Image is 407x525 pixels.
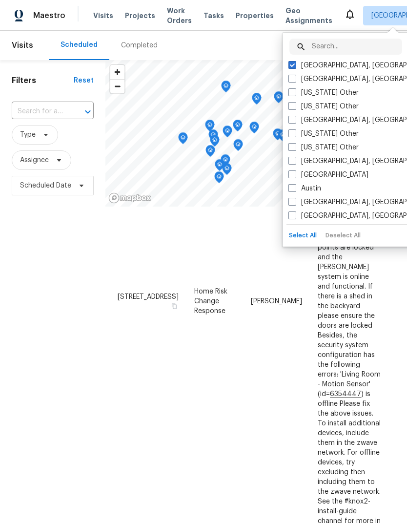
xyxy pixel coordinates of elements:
span: Geo Assignments [285,6,332,25]
span: Home Risk Change Response [194,288,227,314]
div: Completed [121,41,158,50]
span: Type [20,130,36,140]
div: Map marker [214,171,224,187]
span: [STREET_ADDRESS] [118,293,179,300]
div: Map marker [278,129,287,145]
div: Scheduled [61,40,98,50]
div: Map marker [215,159,224,174]
button: Open [81,105,95,119]
canvas: Map [105,60,366,207]
div: Map marker [221,81,231,96]
button: Zoom in [110,65,124,79]
div: Map marker [178,132,188,147]
input: Search for an address... [12,104,66,119]
div: Map marker [274,91,284,106]
div: Map marker [233,139,243,154]
div: Reset [74,76,94,85]
label: Austin [288,184,321,193]
span: Scheduled Date [20,181,71,190]
div: Map marker [210,135,220,150]
input: Search... [312,39,402,55]
span: Zoom out [110,80,124,93]
span: [PERSON_NAME] [251,297,302,304]
label: [US_STATE] Other [288,129,359,139]
button: Copy Address [170,301,179,310]
span: Properties [236,11,274,21]
div: Map marker [205,120,215,135]
span: Visits [93,11,113,21]
span: Maestro [33,11,65,21]
label: [GEOGRAPHIC_DATA] [288,170,368,180]
label: [US_STATE] Other [288,143,359,152]
a: Mapbox homepage [108,192,151,204]
chrome_annotation: 6354447 [330,390,361,398]
div: Map marker [221,154,230,169]
div: Map marker [273,128,283,144]
h1: Filters [12,76,74,85]
div: Map marker [205,145,215,160]
label: [US_STATE] Other [288,102,359,111]
div: Map marker [252,93,262,108]
div: Map marker [233,120,243,135]
div: Map marker [208,129,218,145]
button: Select All [286,229,319,243]
span: Work Orders [167,6,192,25]
span: Projects [125,11,155,21]
label: [US_STATE] Other [288,88,359,98]
div: Map marker [222,163,232,178]
span: Tasks [203,12,224,19]
span: Assignee [20,155,49,165]
div: Map marker [249,122,259,137]
div: Map marker [223,126,232,141]
button: Zoom out [110,79,124,93]
span: Visits [12,35,33,56]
